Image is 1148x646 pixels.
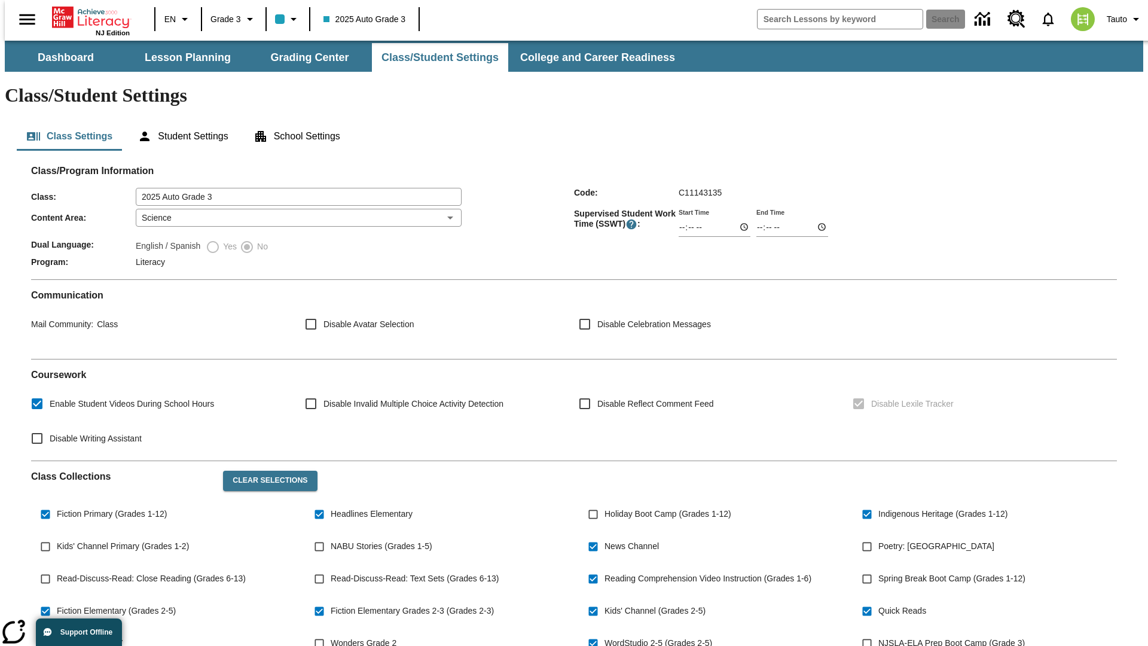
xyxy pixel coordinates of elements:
[625,218,637,230] button: Supervised Student Work Time is the timeframe when students can take LevelSet and when lessons ar...
[331,605,494,617] span: Fiction Elementary Grades 2-3 (Grades 2-3)
[597,318,711,331] span: Disable Celebration Messages
[31,213,136,223] span: Content Area :
[323,318,414,331] span: Disable Avatar Selection
[36,618,122,646] button: Support Offline
[17,122,1131,151] div: Class/Student Settings
[31,369,1117,380] h2: Course work
[31,369,1117,451] div: Coursework
[323,13,406,26] span: 2025 Auto Grade 3
[331,572,499,585] span: Read-Discuss-Read: Text Sets (Grades 6-13)
[136,257,165,267] span: Literacy
[878,508,1007,520] span: Indigenous Heritage (Grades 1-12)
[604,605,706,617] span: Kids' Channel (Grades 2-5)
[679,208,709,217] label: Start Time
[1102,8,1148,30] button: Profile/Settings
[31,471,213,482] h2: Class Collections
[136,209,462,227] div: Science
[206,8,262,30] button: Grade: Grade 3, Select a grade
[17,122,122,151] button: Class Settings
[244,122,350,151] button: School Settings
[136,240,200,254] label: English / Spanish
[52,4,130,36] div: Home
[60,628,112,636] span: Support Offline
[270,8,306,30] button: Class color is light blue. Change class color
[511,43,685,72] button: College and Career Readiness
[57,540,189,553] span: Kids' Channel Primary (Grades 1-2)
[878,572,1025,585] span: Spring Break Boot Camp (Grades 1-12)
[604,540,659,553] span: News Channel
[1000,3,1033,35] a: Resource Center, Will open in new tab
[31,165,1117,176] h2: Class/Program Information
[31,319,93,329] span: Mail Community :
[254,240,268,253] span: No
[128,43,248,72] button: Lesson Planning
[6,43,126,72] button: Dashboard
[604,508,731,520] span: Holiday Boot Camp (Grades 1-12)
[323,398,503,410] span: Disable Invalid Multiple Choice Activity Detection
[31,290,1117,349] div: Communication
[31,192,136,202] span: Class :
[878,605,926,617] span: Quick Reads
[223,471,317,491] button: Clear Selections
[1064,4,1102,35] button: Select a new avatar
[574,188,679,197] span: Code :
[96,29,130,36] span: NJ Edition
[57,605,176,617] span: Fiction Elementary (Grades 2-5)
[597,398,714,410] span: Disable Reflect Comment Feed
[758,10,923,29] input: search field
[967,3,1000,36] a: Data Center
[93,319,118,329] span: Class
[52,5,130,29] a: Home
[372,43,508,72] button: Class/Student Settings
[1033,4,1064,35] a: Notifications
[871,398,954,410] span: Disable Lexile Tracker
[5,41,1143,72] div: SubNavbar
[136,188,462,206] input: Class
[57,572,246,585] span: Read-Discuss-Read: Close Reading (Grades 6-13)
[5,43,686,72] div: SubNavbar
[220,240,237,253] span: Yes
[31,257,136,267] span: Program :
[31,177,1117,270] div: Class/Program Information
[1107,13,1127,26] span: Tauto
[57,508,167,520] span: Fiction Primary (Grades 1-12)
[159,8,197,30] button: Language: EN, Select a language
[250,43,370,72] button: Grading Center
[1071,7,1095,31] img: avatar image
[31,240,136,249] span: Dual Language :
[31,290,1117,301] h2: Communication
[331,540,432,553] span: NABU Stories (Grades 1-5)
[331,508,413,520] span: Headlines Elementary
[604,572,811,585] span: Reading Comprehension Video Instruction (Grades 1-6)
[5,84,1143,106] h1: Class/Student Settings
[50,432,142,445] span: Disable Writing Assistant
[128,122,237,151] button: Student Settings
[210,13,241,26] span: Grade 3
[878,540,994,553] span: Poetry: [GEOGRAPHIC_DATA]
[164,13,176,26] span: EN
[10,2,45,37] button: Open side menu
[756,208,784,217] label: End Time
[679,188,722,197] span: C11143135
[50,398,214,410] span: Enable Student Videos During School Hours
[574,209,679,230] span: Supervised Student Work Time (SSWT) :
